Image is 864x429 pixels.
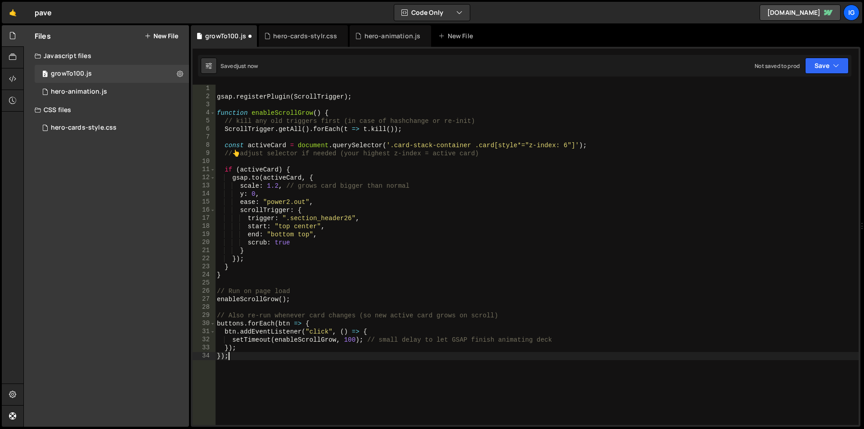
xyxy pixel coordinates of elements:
div: 11 [193,166,216,174]
div: pave [35,7,52,18]
div: 29 [193,312,216,320]
div: 27 [193,295,216,303]
a: [DOMAIN_NAME] [760,5,841,21]
div: CSS files [24,101,189,119]
div: 16663/45452.css [35,119,189,137]
div: 28 [193,303,216,312]
div: 18 [193,222,216,230]
div: 26 [193,287,216,295]
div: Saved [220,62,258,70]
div: 12 [193,174,216,182]
div: 15 [193,198,216,206]
div: hero-animation.js [364,32,421,41]
h2: Files [35,31,51,41]
div: 20 [193,239,216,247]
div: 31 [193,328,216,336]
button: New File [144,32,178,40]
a: 🤙 [2,2,24,23]
div: hero-cards-stylr.css [273,32,337,41]
div: 14 [193,190,216,198]
div: 16 [193,206,216,214]
div: 9 [193,149,216,158]
div: 21 [193,247,216,255]
div: 4 [193,109,216,117]
div: 1 [193,85,216,93]
div: 6 [193,125,216,133]
div: hero-animation.js [51,88,107,96]
div: hero-cards-style.css [51,124,117,132]
div: Javascript files [24,47,189,65]
div: 30 [193,320,216,328]
div: 32 [193,336,216,344]
div: growTo100.js [51,70,92,78]
div: 34 [193,352,216,360]
div: 5 [193,117,216,125]
div: 17 [193,214,216,222]
div: 24 [193,271,216,279]
button: Save [805,58,849,74]
div: 19 [193,230,216,239]
div: 23 [193,263,216,271]
div: New File [438,32,476,41]
div: growTo100.js [205,32,246,41]
span: 2 [42,71,48,78]
button: Code Only [394,5,470,21]
div: just now [237,62,258,70]
div: 10 [193,158,216,166]
div: Not saved to prod [755,62,800,70]
div: 33 [193,344,216,352]
div: 16663/45449.js [35,83,189,101]
div: 8 [193,141,216,149]
div: 7 [193,133,216,141]
a: ig [843,5,859,21]
div: 3 [193,101,216,109]
div: 13 [193,182,216,190]
div: 16663/45533.js [35,65,189,83]
div: 2 [193,93,216,101]
div: 22 [193,255,216,263]
div: 25 [193,279,216,287]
